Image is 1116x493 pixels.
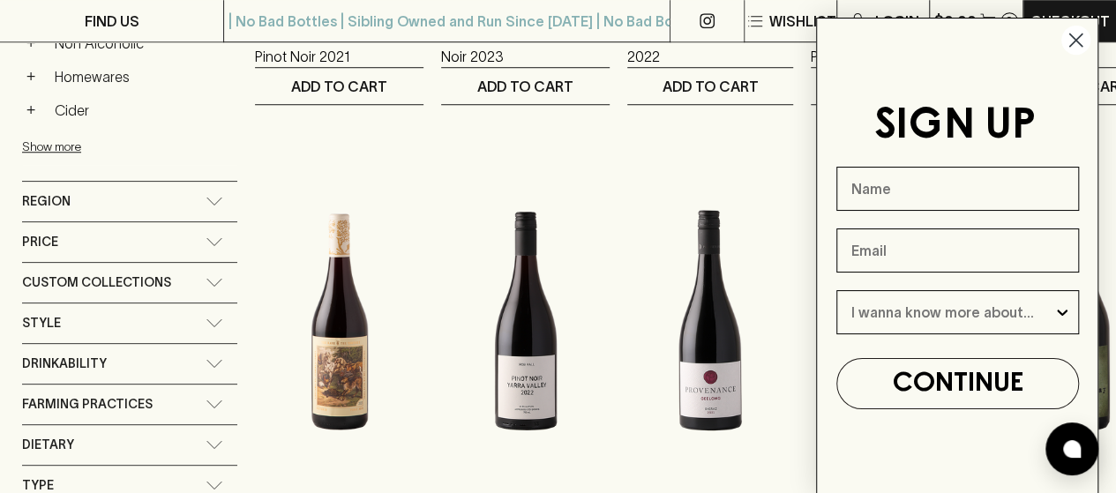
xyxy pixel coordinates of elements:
[627,158,793,467] img: Provenance Geelong Shiraz 2022
[627,25,738,67] a: [PERSON_NAME] 2022
[745,25,793,67] p: $27.00
[563,25,610,67] p: $15.00
[769,11,836,32] p: Wishlist
[22,182,237,221] div: Region
[836,358,1079,409] button: CONTINUE
[22,68,40,86] button: +
[47,62,237,92] a: Homewares
[22,385,237,424] div: Farming Practices
[22,272,171,294] span: Custom Collections
[22,312,61,334] span: Style
[22,231,58,253] span: Price
[22,34,40,52] button: +
[1060,25,1091,56] button: Close dialog
[627,68,793,104] button: ADD TO CART
[441,158,610,467] img: Rob Hall Pinot Noir 2024
[22,263,237,303] div: Custom Collections
[836,228,1079,273] input: Email
[255,25,367,67] a: Buller The Nook Pinot Noir 2021
[874,106,1036,146] span: SIGN UP
[22,190,71,213] span: Region
[836,167,1079,211] input: Name
[851,291,1053,333] input: I wanna know more about...
[85,11,139,32] p: FIND US
[1063,440,1081,458] img: bubble-icon
[22,393,153,415] span: Farming Practices
[22,101,40,119] button: +
[22,129,253,165] button: Show more
[22,434,74,456] span: Dietary
[22,303,237,343] div: Style
[477,76,573,97] p: ADD TO CART
[441,68,610,104] button: ADD TO CART
[22,425,237,465] div: Dietary
[663,76,759,97] p: ADD TO CART
[22,353,107,375] span: Drinkability
[255,68,423,104] button: ADD TO CART
[441,25,556,67] a: Tread Softly Pinot Noir 2023
[1053,291,1071,333] button: Show Options
[22,222,237,262] div: Price
[374,25,423,67] p: $24.00
[255,158,423,467] img: The Hare and the Tortoise Pinot Noir 2023
[22,344,237,384] div: Drinkability
[291,76,387,97] p: ADD TO CART
[47,95,237,125] a: Cider
[47,28,237,58] a: Non Alcoholic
